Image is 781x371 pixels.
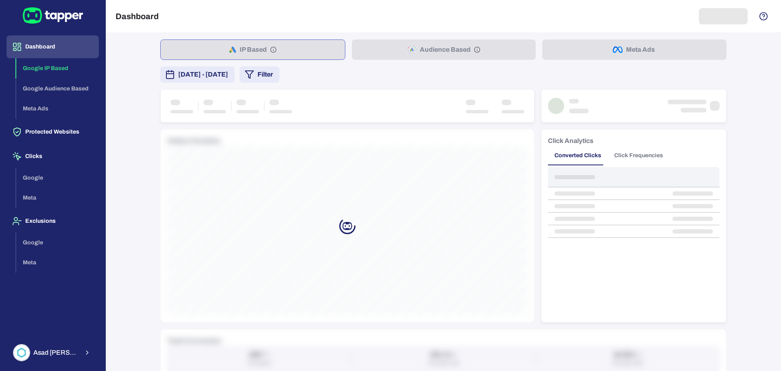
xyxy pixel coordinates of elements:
button: Converted Clicks [548,146,608,165]
button: Asad AliAsad [PERSON_NAME] [7,341,99,364]
button: Click Frequencies [608,146,670,165]
span: [DATE] - [DATE] [178,70,228,79]
h5: Dashboard [116,11,159,21]
h6: Click Analytics [548,136,593,146]
button: Clicks [7,145,99,168]
button: Dashboard [7,35,99,58]
a: Protected Websites [7,128,99,135]
a: Exclusions [7,217,99,224]
a: Dashboard [7,43,99,50]
img: Asad Ali [14,345,29,360]
button: Protected Websites [7,121,99,143]
button: Exclusions [7,210,99,233]
button: [DATE] - [DATE] [160,66,235,83]
button: Filter [240,66,279,83]
span: Asad [PERSON_NAME] [33,349,79,357]
a: Clicks [7,152,99,159]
